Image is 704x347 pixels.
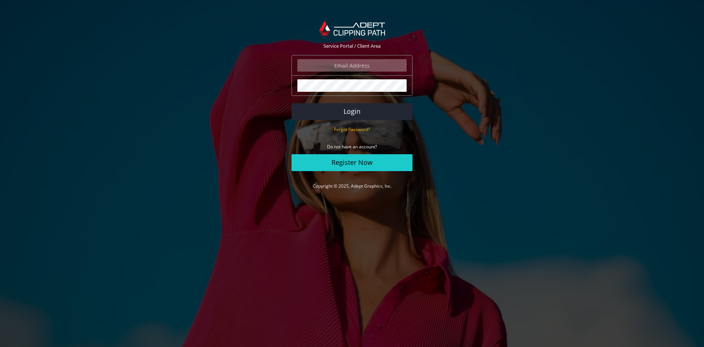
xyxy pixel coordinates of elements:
input: Email Address [297,59,407,72]
button: Login [291,103,412,120]
small: Do not have an account? [327,144,377,150]
img: Adept Graphics [319,21,385,36]
a: Copyright © 2025, Adept Graphics, Inc. [313,183,392,189]
a: Register Now [291,154,412,171]
a: Forgot Password? [334,126,370,133]
span: Service Portal / Client Area [323,43,381,49]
